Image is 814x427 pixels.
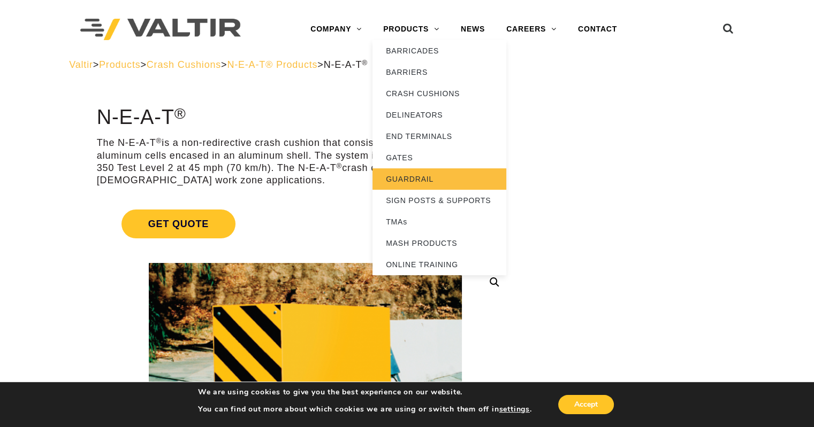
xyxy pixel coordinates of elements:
a: END TERMINALS [372,126,506,147]
a: PRODUCTS [372,19,450,40]
sup: ® [336,162,342,170]
a: GATES [372,147,506,168]
a: MASH PRODUCTS [372,232,506,254]
a: CAREERS [496,19,567,40]
a: Crash Cushions [147,59,221,70]
a: DELINEATORS [372,104,506,126]
a: Get Quote [97,197,514,251]
a: Valtir [69,59,93,70]
sup: ® [362,59,368,67]
a: ONLINE TRAINING [372,254,506,275]
button: settings [499,405,529,414]
sup: ® [174,105,186,122]
p: We are using cookies to give you the best experience on our website. [198,387,532,397]
a: COMPANY [300,19,372,40]
a: BARRICADES [372,40,506,61]
a: CRASH CUSHIONS [372,83,506,104]
h1: N-E-A-T [97,106,514,129]
a: Products [99,59,140,70]
a: GUARDRAIL [372,168,506,190]
span: N-E-A-T [324,59,368,70]
a: SIGN POSTS & SUPPORTS [372,190,506,211]
p: You can find out more about which cookies we are using or switch them off in . [198,405,532,414]
sup: ® [156,137,162,145]
button: Accept [558,395,614,414]
a: TMAs [372,211,506,232]
a: NEWS [450,19,496,40]
span: Get Quote [121,209,235,238]
p: The N-E-A-T is a non-redirective crash cushion that consists of a configuration of aluminum cells... [97,137,514,187]
img: Valtir [80,19,241,41]
div: > > > > [69,59,745,71]
a: BARRIERS [372,61,506,83]
a: N-E-A-T® Products [227,59,317,70]
a: CONTACT [567,19,628,40]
